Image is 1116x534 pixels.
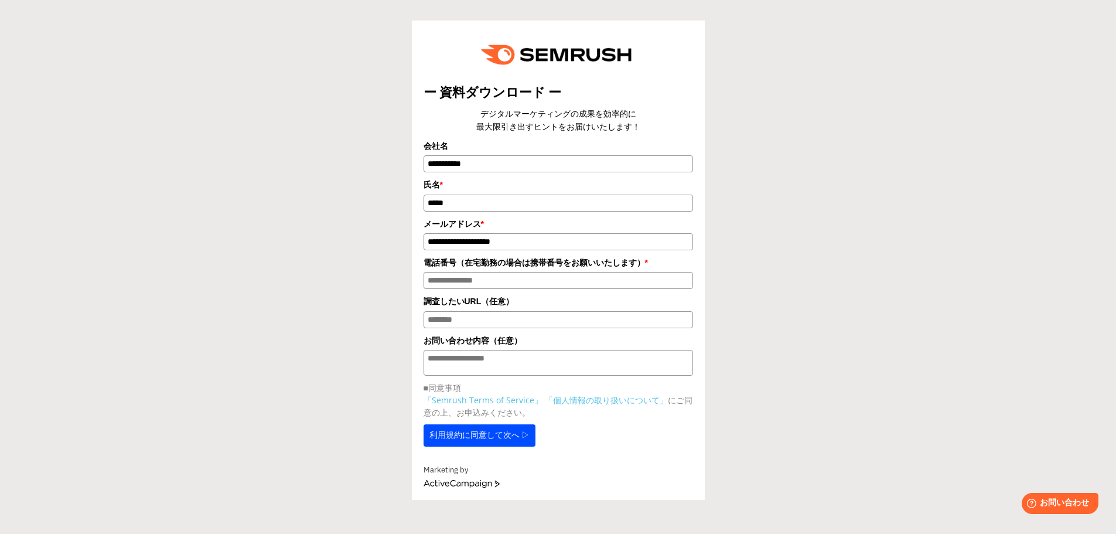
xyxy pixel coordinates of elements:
a: 「個人情報の取り扱いについて」 [545,394,668,406]
title: ー 資料ダウンロード ー [424,83,693,101]
label: メールアドレス [424,217,693,230]
button: 利用規約に同意して次へ ▷ [424,424,536,447]
div: Marketing by [424,464,693,477]
label: 電話番号（在宅勤務の場合は携帯番号をお願いいたします） [424,256,693,269]
iframe: Help widget launcher [1012,488,1103,521]
img: e6a379fe-ca9f-484e-8561-e79cf3a04b3f.png [473,32,644,77]
label: 会社名 [424,140,693,152]
p: ■同意事項 [424,382,693,394]
center: デジタルマーケティングの成果を効率的に 最大限引き出すヒントをお届けいたします！ [424,107,693,134]
label: 氏名 [424,178,693,191]
label: 調査したいURL（任意） [424,295,693,308]
a: 「Semrush Terms of Service」 [424,394,542,406]
p: にご同意の上、お申込みください。 [424,394,693,419]
label: お問い合わせ内容（任意） [424,334,693,347]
